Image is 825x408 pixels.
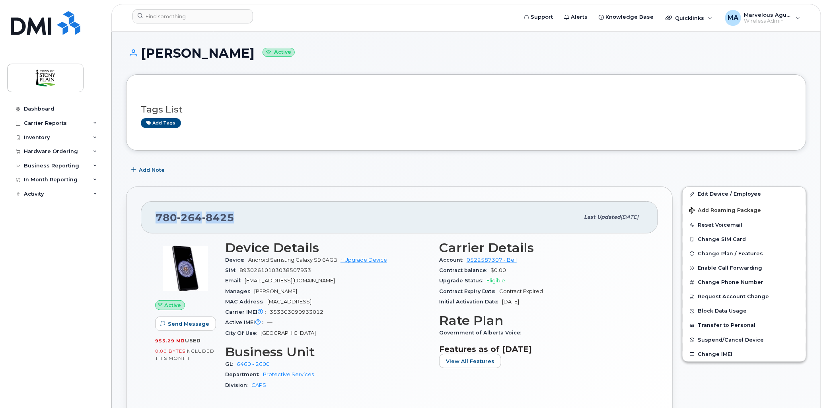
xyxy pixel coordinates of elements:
[225,361,237,367] span: GL
[439,257,467,263] span: Account
[156,212,234,223] span: 780
[698,251,763,256] span: Change Plan / Features
[141,105,792,115] h3: Tags List
[225,299,267,305] span: MAC Address
[254,288,297,294] span: [PERSON_NAME]
[486,278,505,284] span: Eligible
[185,338,201,344] span: used
[683,187,806,201] a: Edit Device / Employee
[439,313,644,328] h3: Rate Plan
[446,357,494,365] span: View All Features
[502,299,519,305] span: [DATE]
[490,267,506,273] span: $0.00
[239,267,311,273] span: 89302610103038507933
[164,301,181,309] span: Active
[439,267,490,273] span: Contract balance
[155,348,185,354] span: 0.00 Bytes
[683,218,806,232] button: Reset Voicemail
[584,214,621,220] span: Last updated
[683,333,806,347] button: Suspend/Cancel Device
[155,338,185,344] span: 955.29 MB
[467,257,517,263] a: 0522587307 - Bell
[698,265,762,271] span: Enable Call Forwarding
[263,48,295,57] small: Active
[683,232,806,247] button: Change SIM Card
[225,309,270,315] span: Carrier IMEI
[225,288,254,294] span: Manager
[683,318,806,332] button: Transfer to Personal
[263,371,314,377] a: Protective Services
[439,354,501,368] button: View All Features
[237,361,270,367] a: 6460 - 2600
[689,207,761,215] span: Add Roaming Package
[225,241,430,255] h3: Device Details
[439,278,486,284] span: Upgrade Status
[267,319,272,325] span: —
[225,345,430,359] h3: Business Unit
[168,320,209,328] span: Send Message
[439,344,644,354] h3: Features as of [DATE]
[439,299,502,305] span: Initial Activation Date
[139,166,165,174] span: Add Note
[341,257,387,263] a: + Upgrade Device
[683,304,806,318] button: Block Data Usage
[177,212,202,223] span: 264
[225,371,263,377] span: Department
[251,382,266,388] a: CAPS
[248,257,337,263] span: Android Samsung Galaxy S9 64GB
[141,118,181,128] a: Add tags
[439,330,525,336] span: Government of Alberta Voice
[225,319,267,325] span: Active IMEI
[499,288,543,294] span: Contract Expired
[225,267,239,273] span: SIM
[261,330,316,336] span: [GEOGRAPHIC_DATA]
[698,337,764,343] span: Suspend/Cancel Device
[161,245,209,292] img: image20231002-3703462-jx8xvz.jpeg
[439,241,644,255] h3: Carrier Details
[683,275,806,289] button: Change Phone Number
[439,288,499,294] span: Contract Expiry Date
[621,214,638,220] span: [DATE]
[683,202,806,218] button: Add Roaming Package
[683,247,806,261] button: Change Plan / Features
[225,257,248,263] span: Device
[225,382,251,388] span: Division
[202,212,234,223] span: 8425
[683,261,806,275] button: Enable Call Forwarding
[126,163,171,177] button: Add Note
[245,278,335,284] span: [EMAIL_ADDRESS][DOMAIN_NAME]
[155,317,216,331] button: Send Message
[683,289,806,304] button: Request Account Change
[270,309,323,315] span: 353303090933012
[155,348,214,361] span: included this month
[126,46,806,60] h1: [PERSON_NAME]
[683,347,806,361] button: Change IMEI
[225,330,261,336] span: City Of Use
[225,278,245,284] span: Email
[267,299,311,305] span: [MAC_ADDRESS]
